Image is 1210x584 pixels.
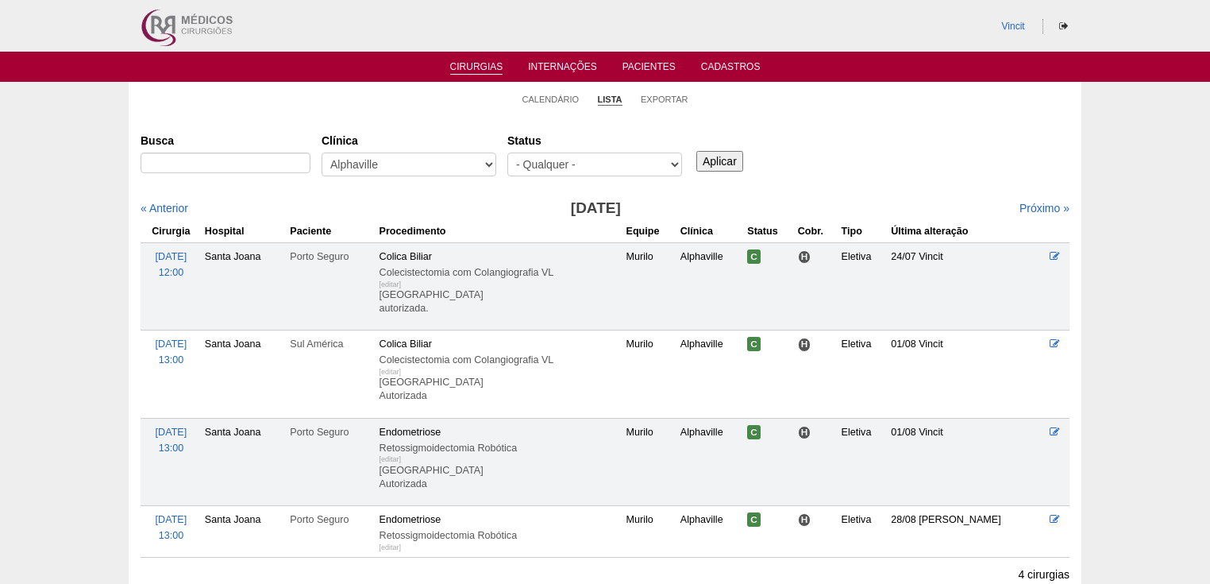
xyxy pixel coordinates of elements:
td: Eletiva [838,331,888,418]
div: Porto Seguro [290,512,372,528]
span: Hospital [798,338,811,351]
th: Equipe [623,220,677,243]
td: Santa Joana [202,418,287,505]
div: Colecistectomia com Colangiografia VL [380,265,620,280]
label: Busca [141,133,310,149]
p: [GEOGRAPHIC_DATA] Autorizada [380,464,620,491]
a: Editar [1050,338,1060,350]
a: Cadastros [701,61,761,77]
div: Retossigmoidectomia Robótica [380,440,620,456]
td: Colica Biliar [376,331,623,418]
td: Endometriose [376,505,623,557]
span: 13:00 [159,530,184,541]
td: Alphaville [677,331,745,418]
td: Eletiva [838,505,888,557]
th: Cirurgia [141,220,202,243]
span: [DATE] [156,427,187,438]
div: [editar] [380,451,402,467]
span: 12:00 [159,267,184,278]
a: « Anterior [141,202,188,215]
a: [DATE] 12:00 [156,251,187,278]
td: Eletiva [838,242,888,330]
span: Hospital [798,250,811,264]
a: Editar [1050,514,1060,525]
td: Endometriose [376,418,623,505]
span: Hospital [798,426,811,439]
td: Eletiva [838,418,888,505]
span: Confirmada [747,249,761,264]
input: Aplicar [696,151,743,172]
td: 28/08 [PERSON_NAME] [888,505,1046,557]
label: Status [507,133,682,149]
div: Porto Seguro [290,249,372,265]
p: [GEOGRAPHIC_DATA] autorizada. [380,288,620,315]
a: Internações [528,61,597,77]
a: Vincit [1002,21,1025,32]
td: Murilo [623,242,677,330]
th: Cobr. [795,220,838,243]
td: Murilo [623,418,677,505]
a: Próximo » [1019,202,1069,215]
a: Exportar [641,94,688,105]
span: Confirmada [747,425,761,439]
label: Clínica [322,133,496,149]
span: [DATE] [156,251,187,262]
h3: [DATE] [364,197,828,220]
a: [DATE] 13:00 [156,338,187,365]
td: Murilo [623,505,677,557]
td: Santa Joana [202,505,287,557]
div: Porto Seguro [290,424,372,440]
th: Paciente [287,220,376,243]
span: 13:00 [159,443,184,454]
td: Alphaville [677,505,745,557]
a: Editar [1050,251,1060,262]
td: Alphaville [677,242,745,330]
td: 01/08 Vincit [888,331,1046,418]
td: Santa Joana [202,242,287,330]
th: Status [744,220,794,243]
td: Santa Joana [202,331,287,418]
div: Sul América [290,336,372,352]
span: [DATE] [156,338,187,350]
p: 4 cirurgias [1018,567,1069,582]
th: Tipo [838,220,888,243]
div: [editar] [380,364,402,380]
td: Alphaville [677,418,745,505]
a: [DATE] 13:00 [156,427,187,454]
span: 13:00 [159,354,184,365]
td: 01/08 Vincit [888,418,1046,505]
div: [editar] [380,540,402,555]
div: Retossigmoidectomia Robótica [380,528,620,543]
input: Digite os termos que você deseja procurar. [141,153,310,173]
td: 24/07 Vincit [888,242,1046,330]
span: Confirmada [747,512,761,527]
span: Hospital [798,513,811,527]
div: [editar] [380,277,402,292]
th: Clínica [677,220,745,243]
th: Última alteração [888,220,1046,243]
a: [DATE] 13:00 [156,514,187,541]
i: Sair [1059,21,1068,31]
a: Calendário [522,94,580,105]
a: Cirurgias [450,61,503,75]
td: Murilo [623,331,677,418]
a: Editar [1050,427,1060,438]
td: Colica Biliar [376,242,623,330]
div: Colecistectomia com Colangiografia VL [380,352,620,368]
span: Confirmada [747,337,761,351]
th: Hospital [202,220,287,243]
span: [DATE] [156,514,187,525]
a: Pacientes [622,61,676,77]
th: Procedimento [376,220,623,243]
a: Lista [598,94,622,106]
p: [GEOGRAPHIC_DATA] Autorizada [380,376,620,403]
